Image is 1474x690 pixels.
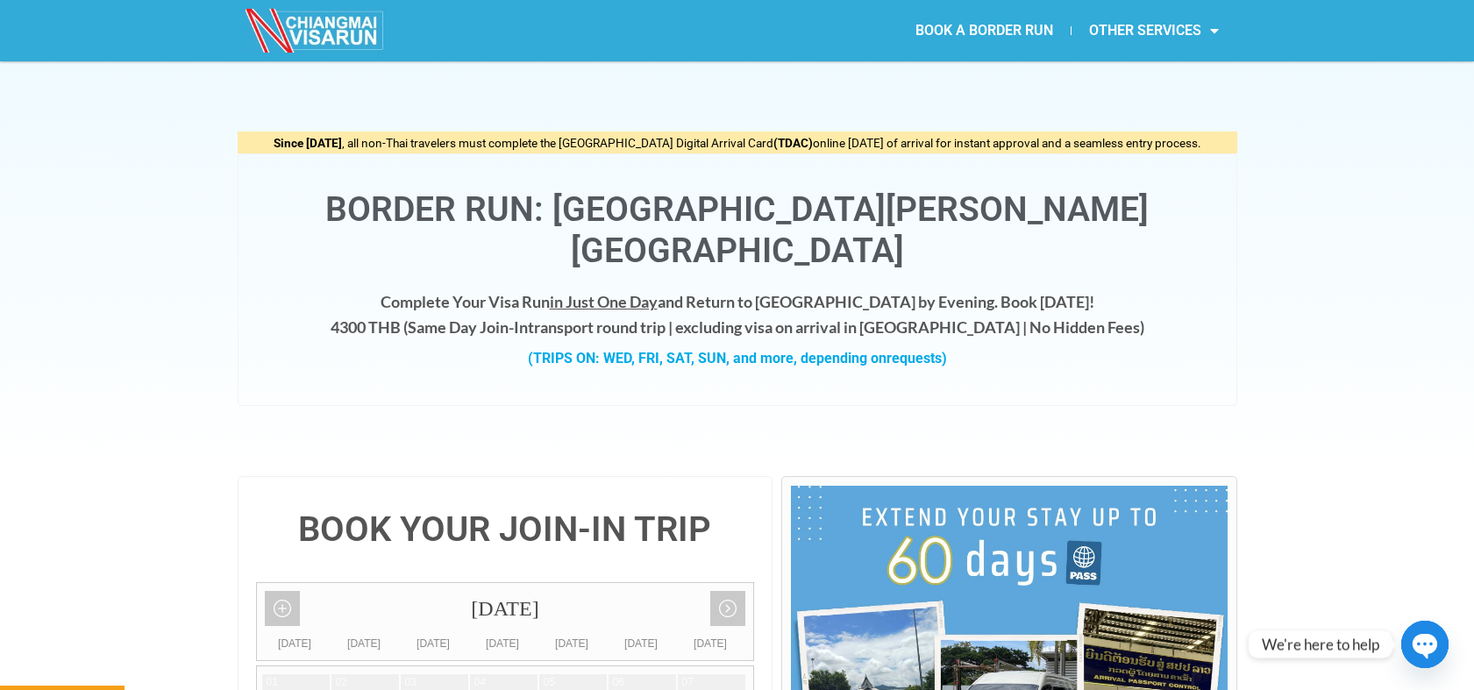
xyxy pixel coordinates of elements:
strong: Same Day Join-In [408,317,528,337]
div: 03 [405,675,417,690]
h1: Border Run: [GEOGRAPHIC_DATA][PERSON_NAME][GEOGRAPHIC_DATA] [256,189,1219,272]
strong: (TRIPS ON: WED, FRI, SAT, SUN, and more, depending on [528,350,947,366]
div: [DATE] [260,635,330,652]
div: 02 [336,675,347,690]
div: 07 [682,675,694,690]
h4: Complete Your Visa Run and Return to [GEOGRAPHIC_DATA] by Evening. Book [DATE]! 4300 THB ( transp... [256,289,1219,340]
a: OTHER SERVICES [1072,11,1236,51]
h4: BOOK YOUR JOIN-IN TRIP [256,512,755,547]
div: [DATE] [538,635,607,652]
div: 06 [613,675,624,690]
strong: (TDAC) [773,136,813,150]
div: [DATE] [607,635,676,652]
div: [DATE] [257,583,754,635]
div: [DATE] [468,635,538,652]
span: , all non-Thai travelers must complete the [GEOGRAPHIC_DATA] Digital Arrival Card online [DATE] o... [274,136,1201,150]
div: [DATE] [676,635,745,652]
div: 01 [267,675,278,690]
span: in Just One Day [550,292,658,311]
nav: Menu [737,11,1236,51]
div: [DATE] [399,635,468,652]
span: requests) [887,350,947,366]
div: 05 [544,675,555,690]
strong: Since [DATE] [274,136,342,150]
div: [DATE] [330,635,399,652]
div: 04 [474,675,486,690]
a: BOOK A BORDER RUN [898,11,1071,51]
